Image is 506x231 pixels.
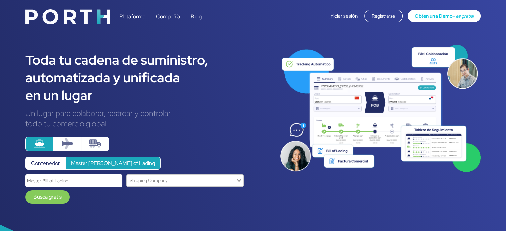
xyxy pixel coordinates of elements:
a: Plataforma [119,13,145,20]
span: Obten una Demo [415,13,452,19]
input: Search for option [127,176,235,185]
div: todo tu comercio global [25,118,270,129]
img: truck-container.svg [89,138,101,149]
div: automatizada y unificada [25,69,270,86]
div: en un lugar [25,86,270,104]
img: ship.svg [34,138,45,149]
a: Iniciar sesión [329,13,358,19]
label: Master [PERSON_NAME] of Lading [65,157,161,170]
div: Search for option [126,174,244,187]
div: Un lugar para colaborar, rastrear y controlar [25,108,270,118]
a: Compañía [156,13,180,20]
div: Registrarse [364,10,403,22]
span: - es gratis! [452,13,473,19]
div: Toda tu cadena de suministro, [25,51,270,69]
a: Obten una Demo- es gratis! [408,10,481,22]
label: Contenedor [25,157,66,170]
a: Registrarse [364,12,403,19]
input: Master Bill of Lading [25,174,122,187]
a: Busca gratis [25,190,70,204]
a: Blog [191,13,201,20]
img: plane.svg [62,138,73,149]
